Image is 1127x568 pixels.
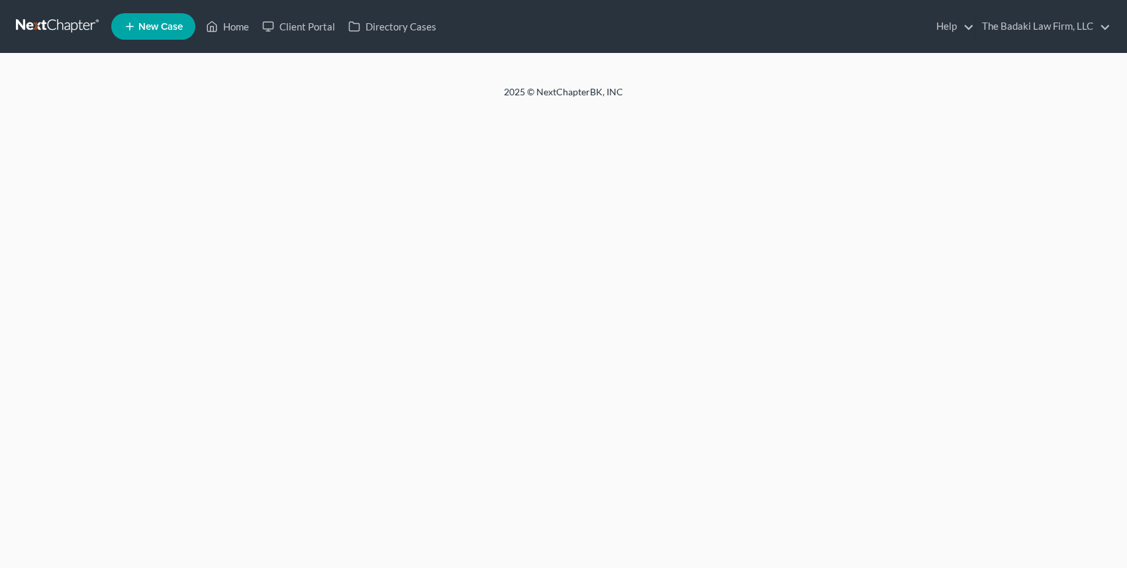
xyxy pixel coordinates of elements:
a: Help [930,15,974,38]
a: Client Portal [256,15,342,38]
div: 2025 © NextChapterBK, INC [186,85,941,109]
new-legal-case-button: New Case [111,13,195,40]
a: The Badaki Law Firm, LLC [975,15,1110,38]
a: Home [199,15,256,38]
a: Directory Cases [342,15,443,38]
